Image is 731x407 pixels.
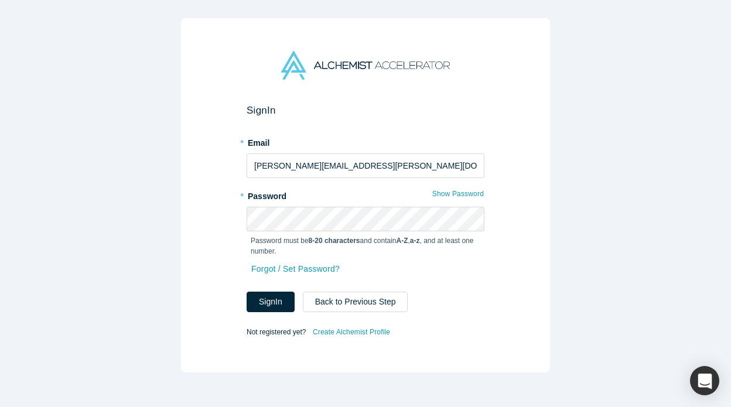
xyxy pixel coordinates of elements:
[303,292,408,312] button: Back to Previous Step
[251,235,480,256] p: Password must be and contain , , and at least one number.
[247,104,484,117] h2: Sign In
[397,237,408,245] strong: A-Z
[247,133,484,149] label: Email
[247,328,306,336] span: Not registered yet?
[281,51,450,80] img: Alchemist Accelerator Logo
[247,292,295,312] button: SignIn
[432,186,484,201] button: Show Password
[247,186,484,203] label: Password
[410,237,420,245] strong: a-z
[309,237,360,245] strong: 8-20 characters
[251,259,340,279] a: Forgot / Set Password?
[312,324,391,340] a: Create Alchemist Profile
